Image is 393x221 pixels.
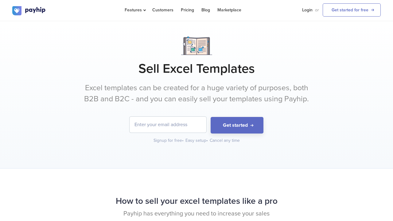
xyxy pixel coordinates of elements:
[211,117,263,134] button: Get started
[125,7,145,13] span: Features
[206,138,208,143] span: •
[12,209,381,218] p: Payhip has everything you need to increase your sales
[12,193,381,209] h2: How to sell your excel templates like a pro
[323,3,381,17] a: Get started for free
[81,83,312,104] p: Excel templates can be created for a huge variety of purposes, both B2B and B2C - and you can eas...
[210,138,240,144] div: Cancel any time
[130,117,206,133] input: Enter your email address
[182,138,184,143] span: •
[12,6,46,15] img: logo.svg
[181,37,212,55] img: Notebook.png
[12,61,381,76] h1: Sell Excel Templates
[154,138,184,144] div: Signup for free
[185,138,208,144] div: Easy setup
